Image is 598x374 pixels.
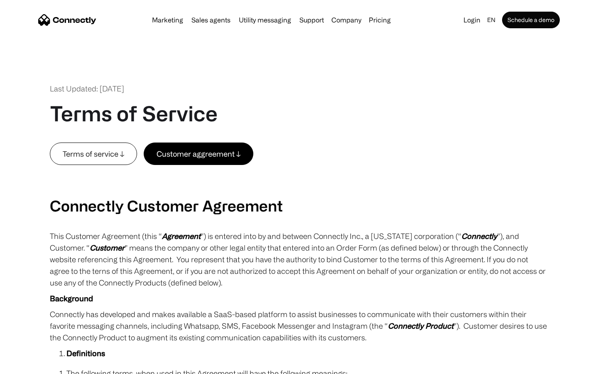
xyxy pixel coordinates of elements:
[149,17,186,23] a: Marketing
[388,322,453,330] em: Connectly Product
[63,148,124,160] div: Terms of service ↓
[487,14,495,26] div: en
[50,101,218,126] h1: Terms of Service
[90,244,125,252] em: Customer
[50,308,548,343] p: Connectly has developed and makes available a SaaS-based platform to assist businesses to communi...
[17,359,50,371] ul: Language list
[484,14,500,26] div: en
[162,232,201,240] em: Agreement
[296,17,327,23] a: Support
[365,17,394,23] a: Pricing
[461,232,497,240] em: Connectly
[235,17,294,23] a: Utility messaging
[157,148,240,160] div: Customer aggreement ↓
[8,359,50,371] aside: Language selected: English
[38,14,96,26] a: home
[66,349,105,357] strong: Definitions
[50,181,548,192] p: ‍
[502,12,560,28] a: Schedule a demo
[50,165,548,177] p: ‍
[188,17,234,23] a: Sales agents
[50,294,93,303] strong: Background
[50,230,548,288] p: This Customer Agreement (this “ ”) is entered into by and between Connectly Inc., a [US_STATE] co...
[329,14,364,26] div: Company
[331,14,361,26] div: Company
[460,14,484,26] a: Login
[50,197,548,214] h2: Connectly Customer Agreement
[50,83,124,94] div: Last Updated: [DATE]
